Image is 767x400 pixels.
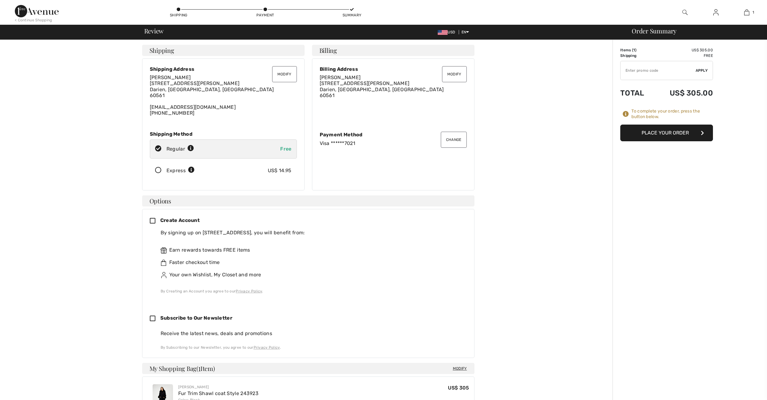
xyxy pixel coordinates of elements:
a: Privacy Policy [236,289,262,293]
button: Change [441,132,467,148]
div: Order Summary [624,28,763,34]
span: US$ 305 [448,385,469,391]
a: Fur Trim Shawl coat Style 243923 [178,390,259,396]
td: Total [620,83,653,104]
span: Subscribe to Our Newsletter [160,315,232,321]
div: Earn rewards towards FREE items [161,246,462,254]
td: US$ 305.00 [653,83,713,104]
div: To complete your order, press the button below. [631,109,713,120]
div: Faster checkout time [161,259,462,266]
span: ( Item) [196,364,215,372]
img: My Bag [744,9,749,16]
span: Apply [696,68,708,73]
a: Privacy Policy [254,345,280,350]
div: Your own Wishlist, My Closet and more [161,271,462,279]
div: < Continue Shopping [15,17,52,23]
span: Review [144,28,164,34]
a: 1 [731,9,762,16]
div: Express [166,167,195,174]
div: Shipping Address [150,66,297,72]
td: US$ 305.00 [653,47,713,53]
div: US$ 14.95 [268,167,292,174]
div: Billing Address [320,66,467,72]
div: Receive the latest news, deals and promotions [161,330,467,337]
span: Shipping [150,47,174,53]
span: [PERSON_NAME] [150,74,191,80]
td: Items ( ) [620,47,653,53]
button: Modify [442,66,467,82]
div: Shipping [169,12,188,18]
div: Payment Method [320,132,467,138]
div: By Subscribing to our Newsletter, you agree to our . [161,345,467,350]
span: [PERSON_NAME] [320,74,361,80]
span: Free [280,146,291,152]
h4: My Shopping Bag [142,363,474,374]
div: By Creating an Account you agree to our . [161,288,462,294]
button: Place Your Order [620,125,713,141]
img: faster.svg [161,260,167,266]
img: rewards.svg [161,247,167,253]
span: Create Account [160,217,200,223]
span: [STREET_ADDRESS][PERSON_NAME] Darien, [GEOGRAPHIC_DATA], [GEOGRAPHIC_DATA] 60561 [150,80,274,98]
input: Promo code [621,61,696,80]
img: My Info [713,9,719,16]
span: 1 [198,364,200,372]
td: Free [653,53,713,58]
img: search the website [682,9,688,16]
span: Modify [453,365,467,372]
span: Billing [319,47,337,53]
span: 1 [752,10,754,15]
img: US Dollar [438,30,448,35]
a: Sign In [708,9,723,16]
img: ownWishlist.svg [161,272,167,278]
div: [PERSON_NAME] [178,384,259,390]
div: Shipping Method [150,131,297,137]
span: EN [461,30,469,34]
div: By signing up on [STREET_ADDRESS], you will benefit from: [161,229,462,236]
span: USD [438,30,457,34]
span: [STREET_ADDRESS][PERSON_NAME] Darien, [GEOGRAPHIC_DATA], [GEOGRAPHIC_DATA] 60561 [320,80,444,98]
button: Modify [272,66,297,82]
h4: Options [142,195,474,206]
td: Shipping [620,53,653,58]
img: 1ère Avenue [15,5,59,17]
div: Regular [166,145,194,153]
span: 1 [633,48,635,52]
div: Summary [343,12,361,18]
div: [EMAIL_ADDRESS][DOMAIN_NAME] [PHONE_NUMBER] [150,74,297,116]
div: Payment [256,12,275,18]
